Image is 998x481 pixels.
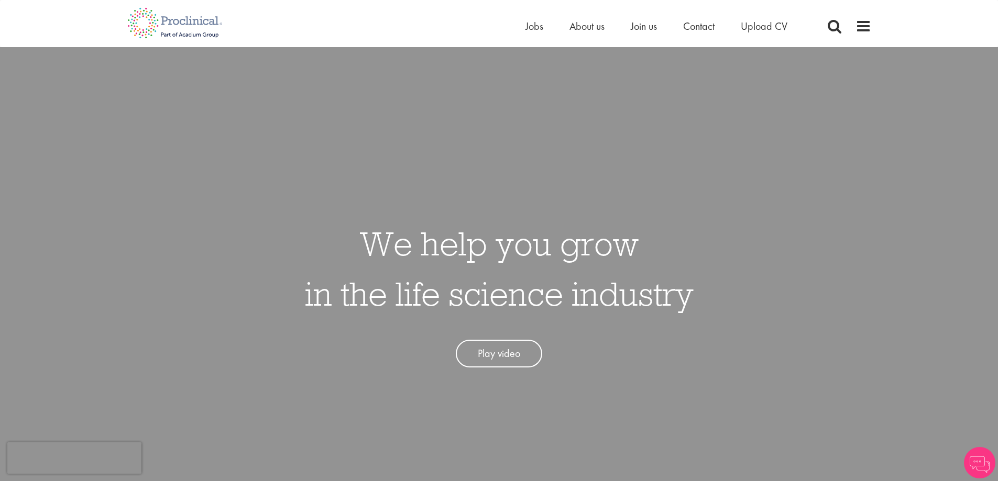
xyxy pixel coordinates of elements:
a: Jobs [525,19,543,33]
a: About us [569,19,605,33]
a: Play video [456,340,542,367]
h1: We help you grow in the life science industry [305,218,694,319]
a: Contact [683,19,715,33]
a: Join us [631,19,657,33]
img: Chatbot [964,447,995,478]
a: Upload CV [741,19,787,33]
